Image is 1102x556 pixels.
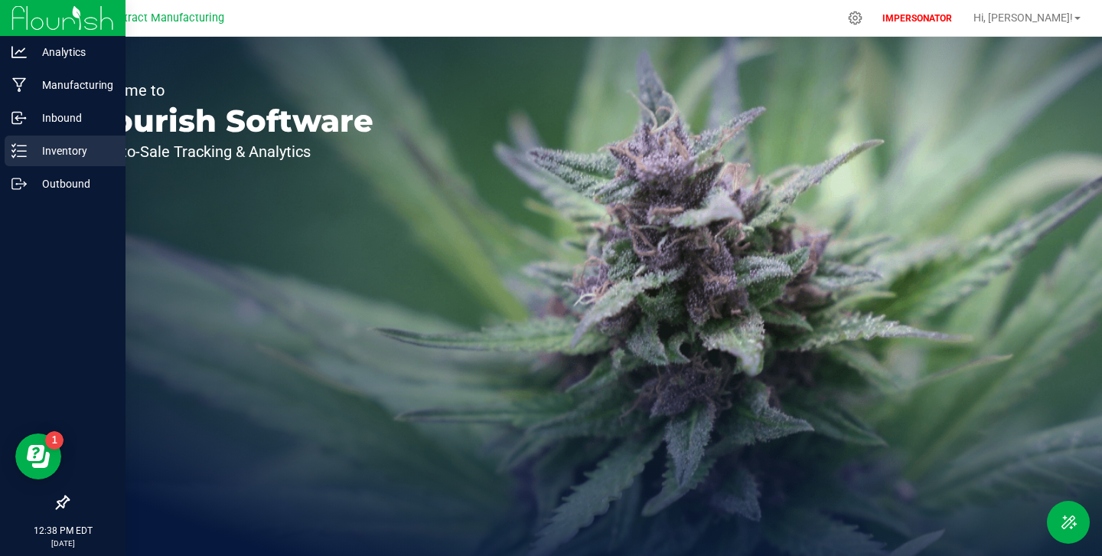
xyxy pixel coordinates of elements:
[11,44,27,60] inline-svg: Analytics
[11,110,27,126] inline-svg: Inbound
[27,43,119,61] p: Analytics
[11,77,27,93] inline-svg: Manufacturing
[876,11,958,25] p: IMPERSONATOR
[1047,501,1090,544] button: Toggle Menu
[27,109,119,127] p: Inbound
[27,142,119,160] p: Inventory
[11,143,27,159] inline-svg: Inventory
[7,538,119,549] p: [DATE]
[45,431,64,450] iframe: Resource center unread badge
[27,76,119,94] p: Manufacturing
[973,11,1073,24] span: Hi, [PERSON_NAME]!
[83,106,373,136] p: Flourish Software
[83,144,373,159] p: Seed-to-Sale Tracking & Analytics
[11,176,27,191] inline-svg: Outbound
[88,11,224,25] span: CT Contract Manufacturing
[15,433,61,479] iframe: Resource center
[83,83,373,98] p: Welcome to
[27,175,119,193] p: Outbound
[846,11,865,25] div: Manage settings
[7,524,119,538] p: 12:38 PM EDT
